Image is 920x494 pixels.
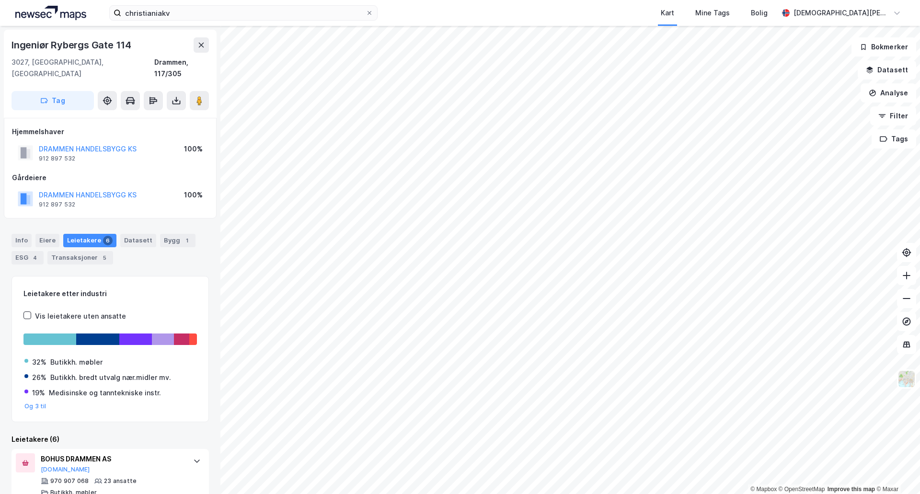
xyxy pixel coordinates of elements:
[872,129,916,149] button: Tags
[32,372,46,383] div: 26%
[872,448,920,494] iframe: Chat Widget
[695,7,730,19] div: Mine Tags
[11,234,32,247] div: Info
[30,253,40,263] div: 4
[750,486,777,493] a: Mapbox
[100,253,109,263] div: 5
[41,453,184,465] div: BOHUS DRAMMEN AS
[23,288,197,299] div: Leietakere etter industri
[11,91,94,110] button: Tag
[11,434,209,445] div: Leietakere (6)
[828,486,875,493] a: Improve this map
[11,57,154,80] div: 3027, [GEOGRAPHIC_DATA], [GEOGRAPHIC_DATA]
[861,83,916,103] button: Analyse
[661,7,674,19] div: Kart
[11,251,44,264] div: ESG
[120,234,156,247] div: Datasett
[32,356,46,368] div: 32%
[15,6,86,20] img: logo.a4113a55bc3d86da70a041830d287a7e.svg
[793,7,889,19] div: [DEMOGRAPHIC_DATA][PERSON_NAME]
[12,172,208,184] div: Gårdeiere
[858,60,916,80] button: Datasett
[182,236,192,245] div: 1
[779,486,825,493] a: OpenStreetMap
[63,234,116,247] div: Leietakere
[121,6,366,20] input: Søk på adresse, matrikkel, gårdeiere, leietakere eller personer
[751,7,768,19] div: Bolig
[870,106,916,126] button: Filter
[32,387,45,399] div: 19%
[35,310,126,322] div: Vis leietakere uten ansatte
[184,189,203,201] div: 100%
[184,143,203,155] div: 100%
[41,466,90,473] button: [DOMAIN_NAME]
[897,370,916,388] img: Z
[50,477,89,485] div: 970 907 068
[39,201,75,208] div: 912 897 532
[104,477,137,485] div: 23 ansatte
[24,402,46,410] button: Og 3 til
[47,251,113,264] div: Transaksjoner
[872,448,920,494] div: Kontrollprogram for chat
[851,37,916,57] button: Bokmerker
[11,37,133,53] div: Ingeniør Rybergs Gate 114
[103,236,113,245] div: 6
[154,57,209,80] div: Drammen, 117/305
[50,372,171,383] div: Butikkh. bredt utvalg nær.midler mv.
[35,234,59,247] div: Eiere
[12,126,208,138] div: Hjemmelshaver
[39,155,75,162] div: 912 897 532
[49,387,161,399] div: Medisinske og tanntekniske instr.
[50,356,103,368] div: Butikkh. møbler
[160,234,195,247] div: Bygg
